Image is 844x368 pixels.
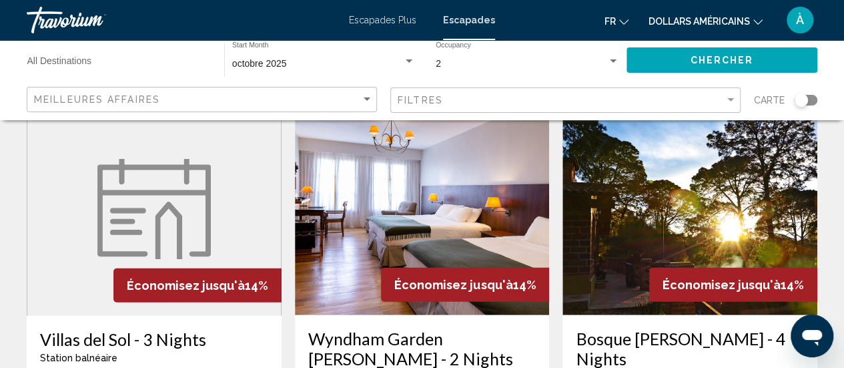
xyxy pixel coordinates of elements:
[436,58,441,69] span: 2
[390,87,741,114] button: Filter
[97,159,211,259] img: week.svg
[127,279,245,293] span: Économisez jusqu'à
[649,11,763,31] button: Changer de devise
[663,278,781,292] span: Économisez jusqu'à
[443,15,495,25] a: Escapades
[34,94,160,105] span: Meilleures affaires
[40,329,268,349] a: Villas del Sol - 3 Nights
[562,102,817,315] img: 5477E01X.jpg
[232,58,287,69] span: octobre 2025
[398,95,443,106] span: Filtres
[626,47,817,72] button: Chercher
[783,6,817,34] button: Menu utilisateur
[754,91,785,110] span: Carte
[295,102,550,315] img: DX23I01X.jpg
[381,268,549,302] div: 14%
[649,16,750,27] font: dollars américains
[349,15,416,25] a: Escapades Plus
[690,55,753,66] span: Chercher
[113,268,282,303] div: 14%
[40,353,117,363] span: Station balnéaire
[27,7,336,33] a: Travorium
[791,315,833,357] iframe: Bouton de lancement de la fenêtre de messagerie
[604,11,628,31] button: Changer de langue
[649,268,817,302] div: 14%
[604,16,616,27] font: fr
[796,13,804,27] font: À
[34,94,373,106] mat-select: Sort by
[394,278,512,292] span: Économisez jusqu'à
